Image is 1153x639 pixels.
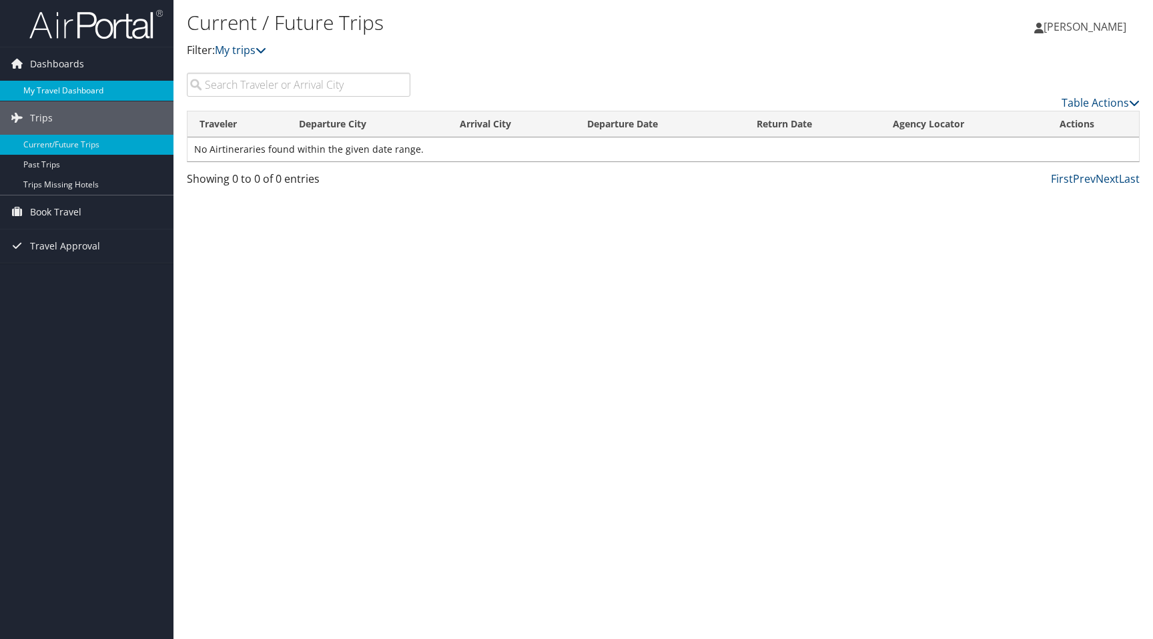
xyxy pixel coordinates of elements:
div: Showing 0 to 0 of 0 entries [187,171,410,193]
span: [PERSON_NAME] [1044,19,1126,34]
p: Filter: [187,42,822,59]
th: Departure Date: activate to sort column descending [575,111,745,137]
th: Arrival City: activate to sort column ascending [448,111,575,137]
th: Departure City: activate to sort column ascending [287,111,448,137]
td: No Airtineraries found within the given date range. [187,137,1139,161]
span: Book Travel [30,195,81,229]
a: [PERSON_NAME] [1034,7,1140,47]
h1: Current / Future Trips [187,9,822,37]
th: Traveler: activate to sort column ascending [187,111,287,137]
a: My trips [215,43,266,57]
th: Actions [1048,111,1139,137]
span: Travel Approval [30,229,100,263]
th: Agency Locator: activate to sort column ascending [881,111,1048,137]
th: Return Date: activate to sort column ascending [745,111,881,137]
a: Prev [1073,171,1096,186]
span: Dashboards [30,47,84,81]
span: Trips [30,101,53,135]
input: Search Traveler or Arrival City [187,73,410,97]
a: Table Actions [1062,95,1140,110]
a: First [1051,171,1073,186]
a: Next [1096,171,1119,186]
img: airportal-logo.png [29,9,163,40]
a: Last [1119,171,1140,186]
